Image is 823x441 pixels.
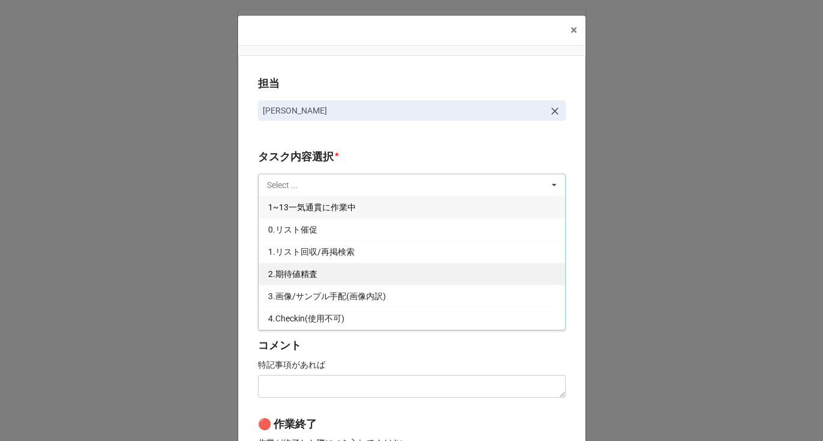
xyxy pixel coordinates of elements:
[258,337,301,354] label: コメント
[258,75,280,92] label: 担当
[268,202,356,212] span: 1~13一気通貫に作業中
[258,359,566,371] p: 特記事項があれば
[258,148,334,165] label: タスク内容選択
[268,269,317,279] span: 2.期待値精査
[268,314,344,323] span: 4.Checkin(使用不可)
[268,291,386,301] span: 3.画像/サンプル手配(画像内訳)
[571,23,577,37] span: ×
[263,105,544,117] p: [PERSON_NAME]
[268,247,355,257] span: 1.リスト回収/再掲検索
[268,225,317,234] span: 0.リスト催促
[258,416,317,433] label: 🔴 作業終了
